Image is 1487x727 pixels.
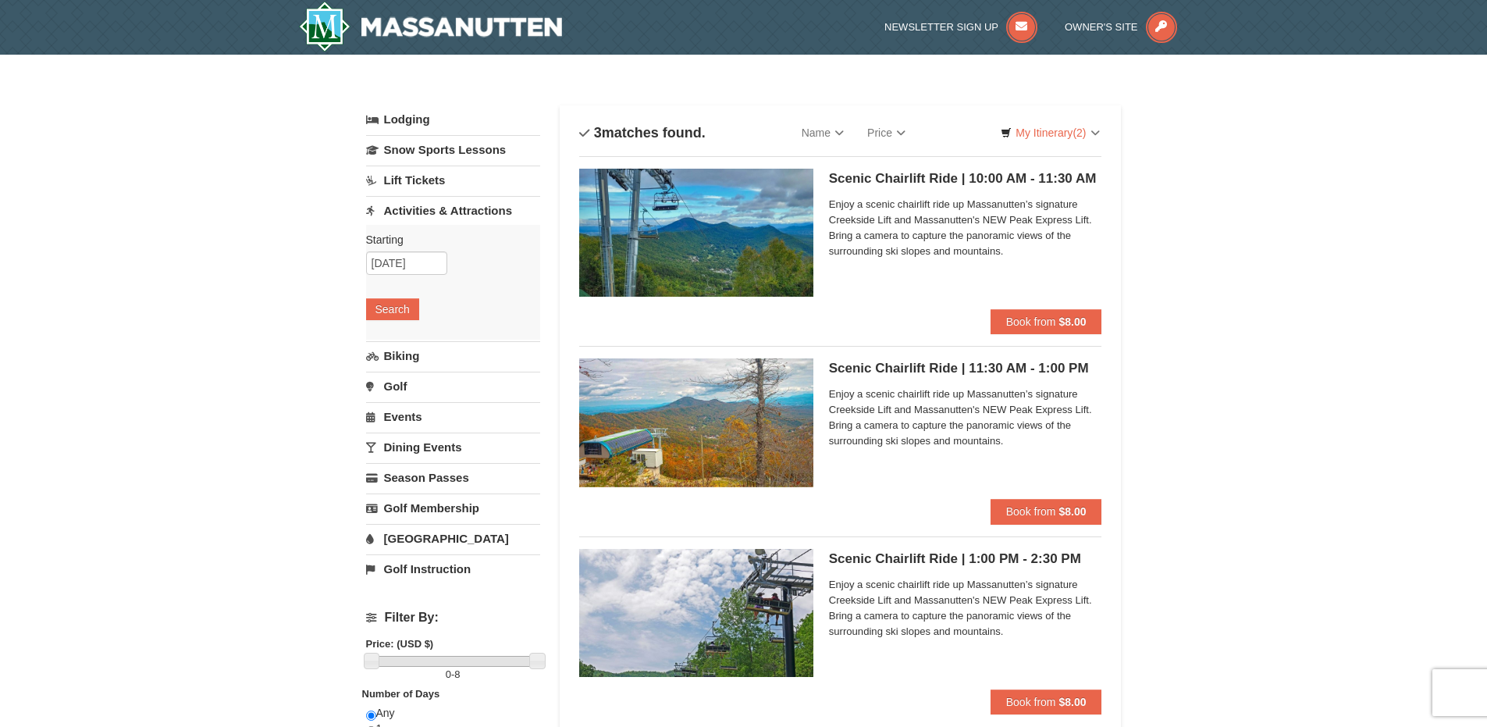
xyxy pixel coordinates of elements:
img: 24896431-1-a2e2611b.jpg [579,169,813,297]
span: Book from [1006,315,1056,328]
button: Book from $8.00 [991,499,1102,524]
a: Price [856,117,917,148]
strong: $8.00 [1058,505,1086,518]
span: 3 [594,125,602,141]
a: Owner's Site [1065,21,1177,33]
button: Book from $8.00 [991,309,1102,334]
a: My Itinerary(2) [991,121,1109,144]
strong: Price: (USD $) [366,638,434,650]
span: Book from [1006,505,1056,518]
h4: matches found. [579,125,706,141]
button: Search [366,298,419,320]
h5: Scenic Chairlift Ride | 10:00 AM - 11:30 AM [829,171,1102,187]
a: Massanutten Resort [299,2,563,52]
a: Golf [366,372,540,401]
strong: $8.00 [1058,315,1086,328]
span: Enjoy a scenic chairlift ride up Massanutten’s signature Creekside Lift and Massanutten's NEW Pea... [829,387,1102,449]
a: Golf Instruction [366,554,540,583]
a: Biking [366,341,540,370]
a: Name [790,117,856,148]
button: Book from $8.00 [991,690,1102,715]
a: Events [366,402,540,431]
span: Newsletter Sign Up [884,21,998,33]
a: Lift Tickets [366,166,540,194]
label: - [366,667,540,682]
strong: Number of Days [362,688,440,700]
a: Lodging [366,105,540,134]
h4: Filter By: [366,611,540,625]
span: Enjoy a scenic chairlift ride up Massanutten’s signature Creekside Lift and Massanutten's NEW Pea... [829,577,1102,640]
span: Book from [1006,696,1056,708]
strong: $8.00 [1058,696,1086,708]
h5: Scenic Chairlift Ride | 11:30 AM - 1:00 PM [829,361,1102,376]
span: Enjoy a scenic chairlift ride up Massanutten’s signature Creekside Lift and Massanutten's NEW Pea... [829,197,1102,259]
a: [GEOGRAPHIC_DATA] [366,524,540,553]
span: 0 [446,668,451,680]
img: 24896431-13-a88f1aaf.jpg [579,358,813,486]
a: Season Passes [366,463,540,492]
a: Snow Sports Lessons [366,135,540,164]
img: Massanutten Resort Logo [299,2,563,52]
span: Owner's Site [1065,21,1138,33]
a: Golf Membership [366,494,540,522]
a: Activities & Attractions [366,196,540,225]
label: Starting [366,232,528,248]
a: Newsletter Sign Up [884,21,1037,33]
span: (2) [1073,127,1086,139]
a: Dining Events [366,433,540,462]
span: 8 [454,668,460,680]
h5: Scenic Chairlift Ride | 1:00 PM - 2:30 PM [829,551,1102,567]
img: 24896431-9-664d1467.jpg [579,549,813,677]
